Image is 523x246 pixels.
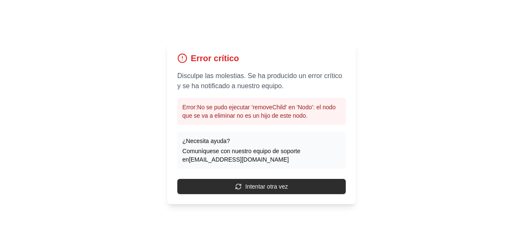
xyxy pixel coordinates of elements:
[245,183,288,190] font: Intentar otra vez
[182,104,336,119] font: No se pudo ejecutar 'removeChild' en 'Nodo': el nodo que se va a eliminar no es un hijo de este n...
[182,138,230,144] font: ¿Necesita ayuda?
[177,179,346,194] button: Intentar otra vez
[182,148,300,163] font: Comuníquese con nuestro equipo de soporte en
[191,54,239,63] font: Error crítico
[182,104,197,111] font: Error:
[177,72,342,89] font: Disculpe las molestias. Se ha producido un error crítico y se ha notificado a nuestro equipo.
